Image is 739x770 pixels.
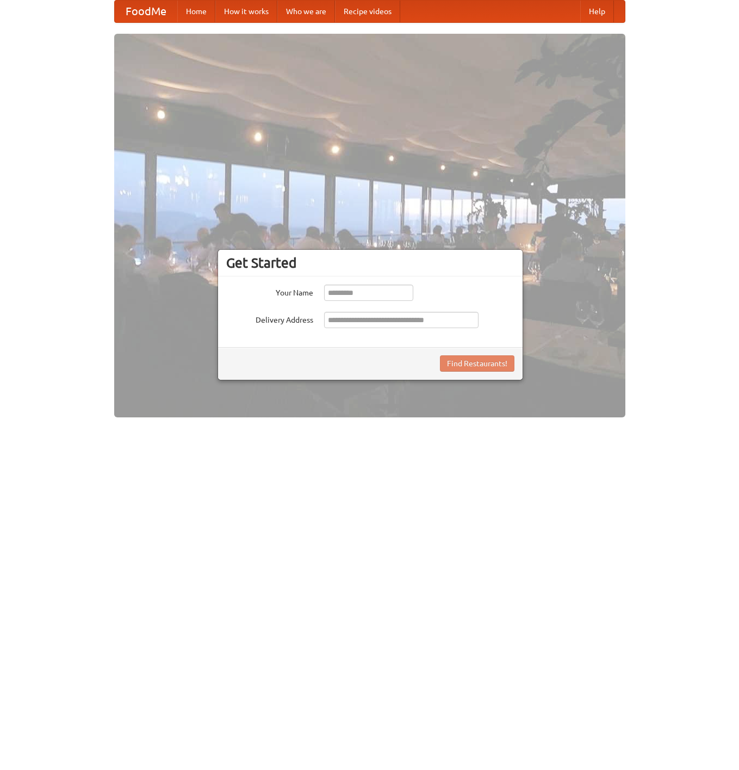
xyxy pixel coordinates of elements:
[335,1,400,22] a: Recipe videos
[226,312,313,325] label: Delivery Address
[115,1,177,22] a: FoodMe
[215,1,277,22] a: How it works
[440,355,514,372] button: Find Restaurants!
[226,255,514,271] h3: Get Started
[277,1,335,22] a: Who we are
[226,285,313,298] label: Your Name
[580,1,614,22] a: Help
[177,1,215,22] a: Home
